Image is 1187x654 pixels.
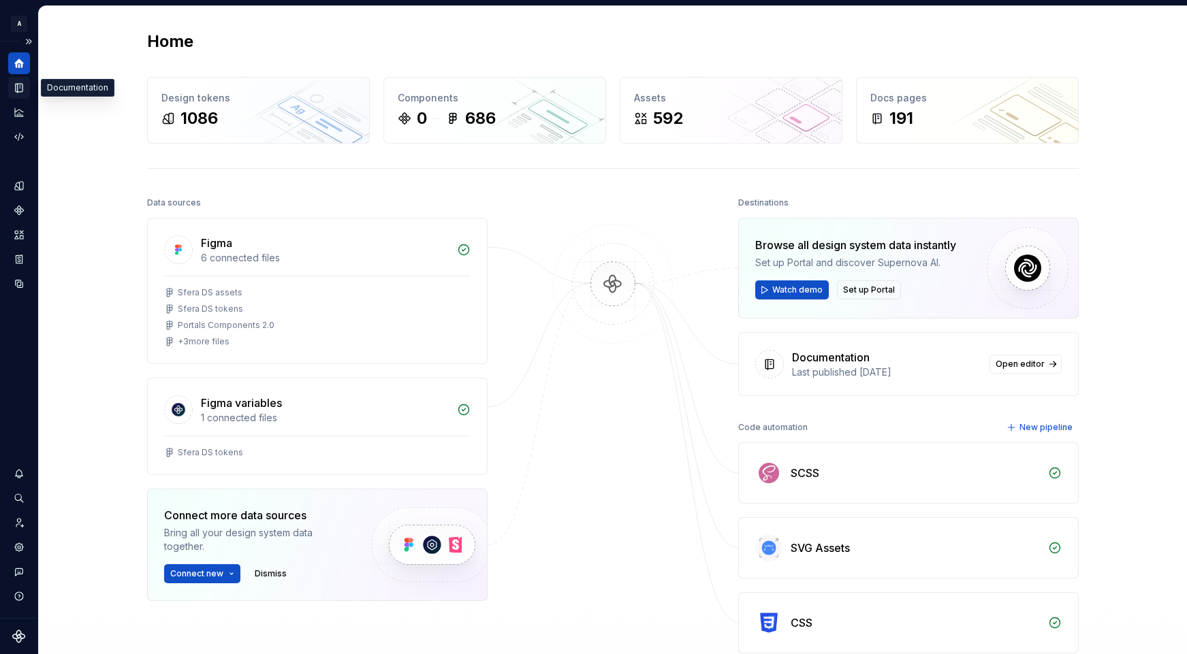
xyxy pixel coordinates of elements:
[870,91,1064,105] div: Docs pages
[653,108,683,129] div: 592
[8,273,30,295] a: Data sources
[843,284,895,295] span: Set up Portal
[8,512,30,534] a: Invite team
[856,77,1079,144] a: Docs pages191
[772,284,823,295] span: Watch demo
[383,77,606,144] a: Components0686
[41,79,114,97] div: Documentation
[161,91,355,105] div: Design tokens
[178,304,243,314] div: Sfera DS tokens
[634,91,828,105] div: Assets
[19,32,38,51] button: Expand sidebar
[792,349,870,365] div: Documentation
[620,77,842,144] a: Assets592
[8,561,30,583] button: Contact support
[8,126,30,148] a: Code automation
[465,108,496,129] div: 686
[164,564,240,583] button: Connect new
[889,108,913,129] div: 191
[990,355,1062,374] a: Open editor
[755,280,829,299] button: Watch demo
[8,536,30,558] a: Settings
[249,564,293,583] button: Dismiss
[8,463,30,485] button: Notifications
[164,526,348,553] div: Bring all your design system data together.
[417,108,427,129] div: 0
[1002,418,1079,437] button: New pipeline
[8,248,30,270] a: Storybook stories
[178,320,274,331] div: Portals Components 2.0
[1019,422,1073,433] span: New pipeline
[164,507,348,523] div: Connect more data sources
[178,447,243,458] div: Sfera DS tokens
[738,193,789,212] div: Destinations
[3,9,35,38] button: A
[996,359,1045,370] span: Open editor
[201,251,449,265] div: 6 connected files
[755,237,956,253] div: Browse all design system data instantly
[837,280,901,299] button: Set up Portal
[12,630,26,643] svg: Supernova Logo
[8,199,30,221] a: Components
[8,77,30,99] a: Documentation
[8,175,30,197] a: Design tokens
[147,218,488,364] a: Figma6 connected filesSfera DS assetsSfera DS tokensPortals Components 2.0+3more files
[791,465,819,481] div: SCSS
[8,52,30,74] a: Home
[8,101,30,123] a: Analytics
[398,91,592,105] div: Components
[755,256,956,269] div: Set up Portal and discover Supernova AI.
[147,77,370,144] a: Design tokens1086
[738,418,808,437] div: Code automation
[11,16,27,32] div: A
[791,540,850,556] div: SVG Assets
[8,224,30,246] a: Assets
[147,378,488,475] a: Figma variables1 connected filesSfera DS tokens
[170,568,223,579] span: Connect new
[255,568,287,579] span: Dismiss
[180,108,218,129] div: 1086
[178,287,242,298] div: Sfera DS assets
[792,365,981,379] div: Last published [DATE]
[178,336,230,347] div: + 3 more files
[147,31,193,52] h2: Home
[201,395,282,411] div: Figma variables
[8,487,30,509] button: Search ⌘K
[201,235,232,251] div: Figma
[791,615,812,631] div: CSS
[201,411,449,425] div: 1 connected files
[147,193,201,212] div: Data sources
